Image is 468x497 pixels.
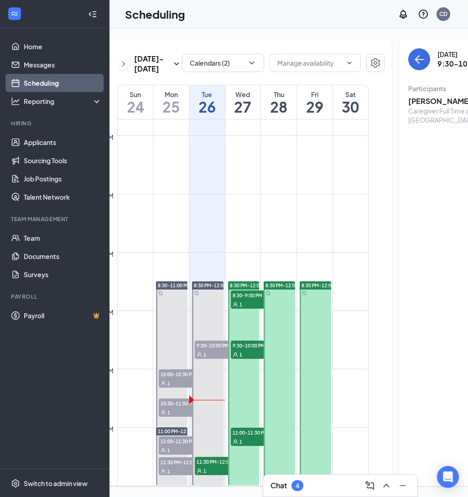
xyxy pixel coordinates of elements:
[397,480,408,491] svg: Minimize
[158,291,163,295] svg: Sync
[161,469,166,474] svg: User
[118,99,153,114] h1: 24
[167,409,170,416] span: 1
[231,290,276,300] span: 8:30-9:00 PM
[24,151,102,170] a: Sourcing Tools
[119,58,128,69] svg: ChevronRight
[439,10,447,18] div: CD
[182,54,264,72] button: Calendars (2)ChevronDown
[414,54,425,65] svg: ArrowLeft
[333,99,368,114] h1: 30
[239,352,242,358] span: 1
[233,439,238,445] svg: User
[194,282,234,289] span: 8:30 PM-12:00 AM
[161,410,166,415] svg: User
[189,99,225,114] h1: 26
[119,57,129,71] button: ChevronRight
[239,301,242,308] span: 1
[189,85,225,119] a: August 26, 2025
[167,447,170,454] span: 1
[370,57,381,68] svg: Settings
[297,99,333,114] h1: 29
[24,133,102,151] a: Applicants
[418,9,429,20] svg: QuestionInfo
[261,90,296,99] div: Thu
[194,291,199,295] svg: Sync
[159,457,204,466] span: 11:30 PM-12:00 AM
[225,99,261,114] h1: 27
[11,215,100,223] div: Team Management
[24,37,102,56] a: Home
[24,97,102,106] div: Reporting
[333,90,368,99] div: Sat
[233,302,238,307] svg: User
[171,58,182,69] svg: SmallChevronDown
[270,481,287,491] h3: Chat
[225,90,261,99] div: Wed
[158,282,190,289] span: 8:30-11:00 PM
[118,90,153,99] div: Sun
[247,58,256,67] svg: ChevronDown
[161,448,166,453] svg: User
[197,352,202,357] svg: User
[195,457,240,466] span: 11:30 PM-12:00 AM
[297,90,333,99] div: Fri
[297,85,333,119] a: August 29, 2025
[195,341,240,350] span: 9:30-10:00 PM
[167,468,170,475] span: 1
[158,428,201,435] span: 11:00 PM-12:00 AM
[11,479,20,488] svg: Settings
[161,381,166,386] svg: User
[225,85,261,119] a: August 27, 2025
[395,478,410,493] button: Minimize
[296,482,299,490] div: 4
[153,85,189,119] a: August 25, 2025
[197,468,202,474] svg: User
[167,380,170,387] span: 1
[153,99,189,114] h1: 25
[203,352,206,358] span: 1
[265,282,306,289] span: 8:30 PM-12:00 AM
[159,369,204,378] span: 10:00-10:30 PM
[10,9,19,18] svg: WorkstreamLogo
[261,99,296,114] h1: 28
[24,56,102,74] a: Messages
[11,293,100,300] div: Payroll
[118,85,153,119] a: August 24, 2025
[24,170,102,188] a: Job Postings
[261,85,296,119] a: August 28, 2025
[134,54,171,74] h3: [DATE] - [DATE]
[24,74,102,92] a: Scheduling
[364,480,375,491] svg: ComposeMessage
[230,282,270,289] span: 8:30 PM-12:00 AM
[231,428,276,437] span: 11:00-11:30 PM
[379,478,394,493] button: ChevronUp
[231,341,276,350] span: 9:30-10:00 PM
[363,478,377,493] button: ComposeMessage
[239,439,242,445] span: 1
[159,399,204,408] span: 10:30-11:00 PM
[11,97,20,106] svg: Analysis
[159,436,204,445] span: 11:00-11:30 PM
[24,479,88,488] div: Switch to admin view
[366,54,385,72] button: Settings
[24,188,102,206] a: Talent Network
[398,9,409,20] svg: Notifications
[266,291,270,295] svg: Sync
[189,90,225,99] div: Tue
[24,306,102,325] a: PayrollCrown
[408,48,430,70] button: back-button
[381,480,392,491] svg: ChevronUp
[24,247,102,265] a: Documents
[24,229,102,247] a: Team
[302,291,307,295] svg: Sync
[153,90,189,99] div: Mon
[233,352,238,357] svg: User
[24,265,102,284] a: Surveys
[346,59,353,67] svg: ChevronDown
[11,119,100,127] div: Hiring
[125,6,185,22] h1: Scheduling
[437,466,459,488] div: Open Intercom Messenger
[88,10,97,19] svg: Collapse
[277,58,342,68] input: Manage availability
